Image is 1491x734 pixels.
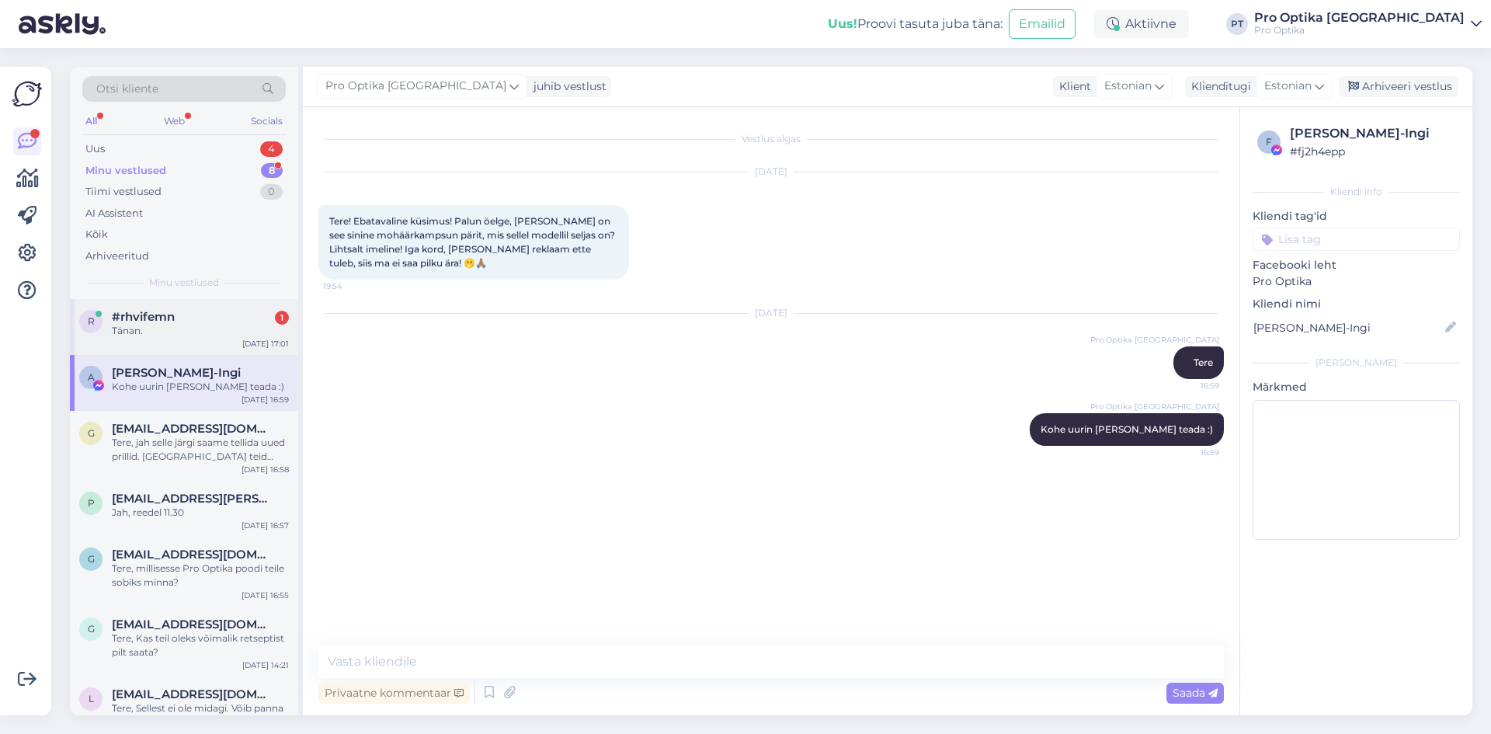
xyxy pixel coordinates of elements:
span: f [1266,136,1272,148]
div: [DATE] 17:01 [242,338,289,350]
div: Web [161,111,188,131]
div: 4 [260,141,283,157]
span: g [88,427,95,439]
div: Vestlus algas [318,132,1224,146]
span: p [88,497,95,509]
span: Minu vestlused [149,276,219,290]
div: Uus [85,141,105,157]
div: 0 [260,184,283,200]
div: Jah, reedel 11.30 [112,506,289,520]
div: Arhiveeritud [85,249,149,264]
p: Kliendi tag'id [1253,208,1460,224]
div: Tere, Kas teil oleks võimalik retseptist pilt saata? [112,631,289,659]
div: [DATE] 16:58 [242,464,289,475]
div: All [82,111,100,131]
button: Emailid [1009,9,1076,39]
div: PT [1226,13,1248,35]
b: Uus! [828,16,857,31]
div: Arhiveeri vestlus [1339,76,1458,97]
span: geiug@hotmail.com [112,422,273,436]
span: #rhvifemn [112,310,175,324]
input: Lisa nimi [1253,319,1442,336]
div: AI Assistent [85,206,143,221]
span: Lavrentjevalisa@gmail.com [112,687,273,701]
span: 19:54 [323,280,381,292]
span: gorlina.ja@gmail.com [112,548,273,562]
span: Estonian [1104,78,1152,95]
span: pekka.hilden@sincotron.eu [112,492,273,506]
div: 8 [261,163,283,179]
div: Tere, Sellest ei ole midagi. Võib panna niisutavat silmatilka silma [PERSON_NAME] õhtuks on taanu... [112,701,289,729]
div: Tiimi vestlused [85,184,162,200]
span: Kohe uurin [PERSON_NAME] teada :) [1041,423,1213,435]
div: [DATE] 16:55 [242,590,289,601]
div: Kohe uurin [PERSON_NAME] teada :) [112,380,289,394]
span: L [89,693,94,704]
span: geiug@hotmail.com [112,617,273,631]
div: Pro Optika [GEOGRAPHIC_DATA] [1254,12,1465,24]
div: Kliendi info [1253,185,1460,199]
span: Annye Rooväli-Ingi [112,366,241,380]
div: [PERSON_NAME]-Ingi [1290,124,1455,143]
div: Klient [1053,78,1091,95]
div: [DATE] [318,306,1224,320]
div: juhib vestlust [527,78,606,95]
div: 1 [275,311,289,325]
span: Pro Optika [GEOGRAPHIC_DATA] [1090,401,1219,412]
input: Lisa tag [1253,228,1460,251]
p: Märkmed [1253,379,1460,395]
div: Kõik [85,227,108,242]
p: Kliendi nimi [1253,296,1460,312]
div: Tänan. [112,324,289,338]
span: A [88,371,95,383]
div: [DATE] 16:59 [242,394,289,405]
span: r [88,315,95,327]
div: Socials [248,111,286,131]
div: [DATE] [318,165,1224,179]
span: 16:59 [1161,380,1219,391]
div: [PERSON_NAME] [1253,356,1460,370]
div: # fj2h4epp [1290,143,1455,160]
div: [DATE] 14:21 [242,659,289,671]
div: Pro Optika [1254,24,1465,37]
div: Privaatne kommentaar [318,683,470,704]
span: Estonian [1264,78,1312,95]
span: Tere! Ebatavaline küsimus! Palun öelge, [PERSON_NAME] on see sinine mohäärkampsun pärit, mis sell... [329,215,617,269]
div: Klienditugi [1185,78,1251,95]
div: Proovi tasuta juba täna: [828,15,1003,33]
span: g [88,623,95,635]
span: Otsi kliente [96,81,158,97]
span: 16:59 [1161,447,1219,458]
img: Askly Logo [12,79,42,109]
div: Aktiivne [1094,10,1189,38]
div: Minu vestlused [85,163,166,179]
div: Tere, millisesse Pro Optika poodi teile sobiks minna? [112,562,289,590]
p: Facebooki leht [1253,257,1460,273]
a: Pro Optika [GEOGRAPHIC_DATA]Pro Optika [1254,12,1482,37]
span: g [88,553,95,565]
span: Tere [1194,357,1213,368]
span: Pro Optika [GEOGRAPHIC_DATA] [325,78,506,95]
p: Pro Optika [1253,273,1460,290]
span: Pro Optika [GEOGRAPHIC_DATA] [1090,334,1219,346]
div: Tere, jah selle järgi saame tellida uued prillid. [GEOGRAPHIC_DATA] teid külastama teile sobivat ... [112,436,289,464]
span: Saada [1173,686,1218,700]
div: [DATE] 16:57 [242,520,289,531]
